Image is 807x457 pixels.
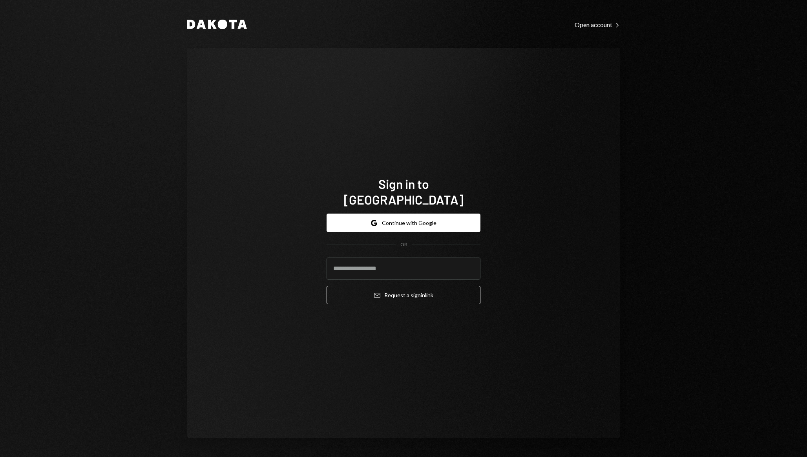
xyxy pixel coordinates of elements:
h1: Sign in to [GEOGRAPHIC_DATA] [327,176,480,207]
div: OR [400,241,407,248]
button: Continue with Google [327,214,480,232]
a: Open account [575,20,620,29]
div: Open account [575,21,620,29]
button: Request a signinlink [327,286,480,304]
